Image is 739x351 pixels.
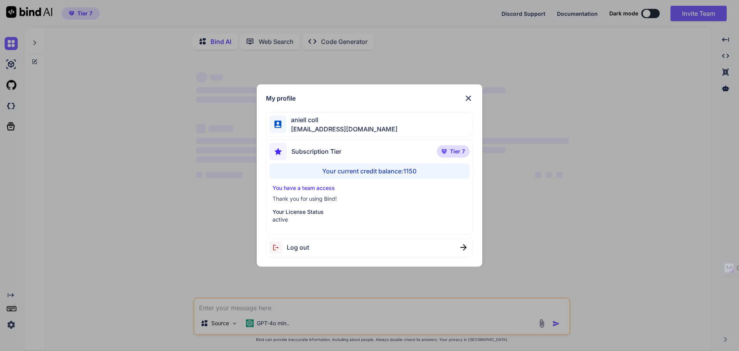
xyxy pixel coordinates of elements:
[273,216,467,223] p: active
[286,115,398,124] span: aniell coll
[291,147,341,156] span: Subscription Tier
[274,121,282,128] img: profile
[273,195,467,203] p: Thank you for using Bind!
[269,143,287,160] img: subscription
[273,208,467,216] p: Your License Status
[273,184,467,192] p: You have a team access
[464,94,473,103] img: close
[450,148,465,155] span: Tier 7
[287,243,309,252] span: Log out
[286,124,398,134] span: [EMAIL_ADDRESS][DOMAIN_NAME]
[269,163,470,179] div: Your current credit balance: 1150
[460,244,466,250] img: close
[269,241,287,254] img: logout
[441,149,447,154] img: premium
[266,94,296,103] h1: My profile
